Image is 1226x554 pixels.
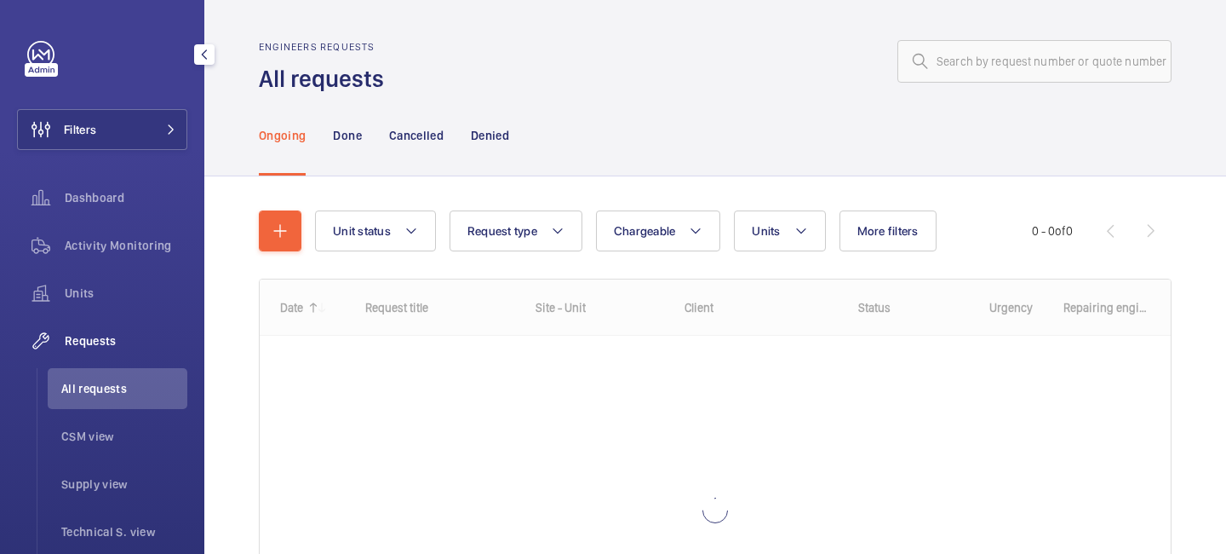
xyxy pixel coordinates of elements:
p: Denied [471,127,509,144]
button: Units [734,211,825,251]
span: Units [65,285,187,302]
span: Request type [467,224,537,238]
span: Dashboard [65,189,187,206]
span: 0 - 0 0 [1032,225,1073,237]
button: Chargeable [596,211,721,251]
p: Ongoing [259,127,306,144]
span: Chargeable [614,224,676,238]
span: Technical S. view [61,523,187,540]
p: Cancelled [389,127,444,144]
span: All requests [61,380,187,397]
button: Filters [17,109,187,150]
span: Activity Monitoring [65,237,187,254]
span: Units [752,224,780,238]
h2: Engineers requests [259,41,394,53]
button: Unit status [315,211,436,251]
input: Search by request number or quote number [897,40,1172,83]
span: Filters [64,121,96,138]
button: More filters [839,211,937,251]
button: Request type [450,211,582,251]
span: of [1055,224,1066,238]
span: More filters [857,224,919,238]
p: Done [333,127,361,144]
span: CSM view [61,428,187,445]
span: Requests [65,332,187,349]
h1: All requests [259,63,394,95]
span: Unit status [333,224,391,238]
span: Supply view [61,476,187,493]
